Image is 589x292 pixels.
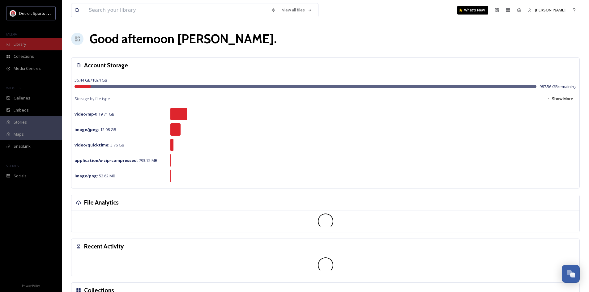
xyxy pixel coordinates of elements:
span: Stories [14,119,27,125]
span: Detroit Sports Commission [19,10,69,16]
span: Galleries [14,95,30,101]
span: 19.71 GB [75,111,114,117]
span: Privacy Policy [22,284,40,288]
span: 987.56 GB remaining [540,84,576,90]
button: Show More [544,93,576,105]
span: Socials [14,173,27,179]
h3: Recent Activity [84,242,124,251]
span: 52.62 MB [75,173,115,179]
span: 3.76 GB [75,142,124,148]
strong: image/png : [75,173,98,179]
h3: Account Storage [84,61,128,70]
span: Embeds [14,107,29,113]
span: Library [14,41,26,47]
span: MEDIA [6,32,17,36]
strong: image/jpeg : [75,127,99,132]
h1: Good afternoon [PERSON_NAME] . [90,30,277,48]
strong: application/x-zip-compressed : [75,158,138,163]
a: Privacy Policy [22,281,40,289]
span: 12.08 GB [75,127,116,132]
span: Maps [14,131,24,137]
img: crop.webp [10,10,16,16]
a: [PERSON_NAME] [525,4,569,16]
span: Media Centres [14,66,41,71]
input: Search your library [86,3,268,17]
a: View all files [279,4,315,16]
span: Collections [14,53,34,59]
span: SOCIALS [6,163,19,168]
span: SnapLink [14,143,31,149]
strong: video/quicktime : [75,142,109,148]
span: Storage by file type [75,96,110,102]
button: Open Chat [562,265,580,283]
span: [PERSON_NAME] [535,7,566,13]
strong: video/mp4 : [75,111,97,117]
span: WIDGETS [6,86,20,90]
span: 793.75 MB [75,158,157,163]
span: 36.44 GB / 1024 GB [75,77,107,83]
a: What's New [457,6,488,15]
h3: File Analytics [84,198,119,207]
